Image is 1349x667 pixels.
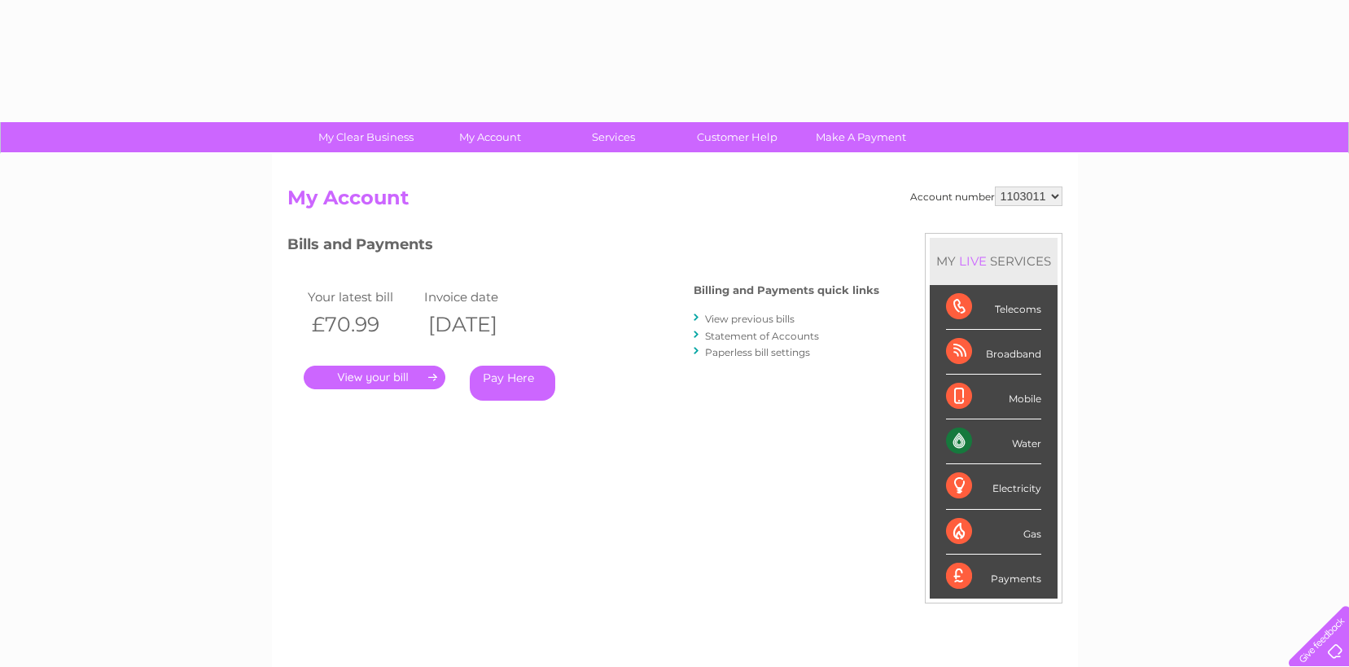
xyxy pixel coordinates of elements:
h3: Bills and Payments [287,233,879,261]
th: £70.99 [304,308,421,341]
div: Payments [946,555,1041,599]
a: View previous bills [705,313,795,325]
h4: Billing and Payments quick links [694,284,879,296]
div: Gas [946,510,1041,555]
div: Account number [910,186,1062,206]
h2: My Account [287,186,1062,217]
div: Electricity [946,464,1041,509]
div: Mobile [946,375,1041,419]
div: Water [946,419,1041,464]
td: Invoice date [420,286,537,308]
a: Customer Help [670,122,804,152]
a: . [304,366,445,389]
div: LIVE [956,253,990,269]
td: Your latest bill [304,286,421,308]
a: Paperless bill settings [705,346,810,358]
a: Pay Here [470,366,555,401]
a: Services [546,122,681,152]
a: Statement of Accounts [705,330,819,342]
a: Make A Payment [794,122,928,152]
div: MY SERVICES [930,238,1058,284]
a: My Clear Business [299,122,433,152]
div: Telecoms [946,285,1041,330]
div: Broadband [946,330,1041,375]
th: [DATE] [420,308,537,341]
a: My Account [423,122,557,152]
